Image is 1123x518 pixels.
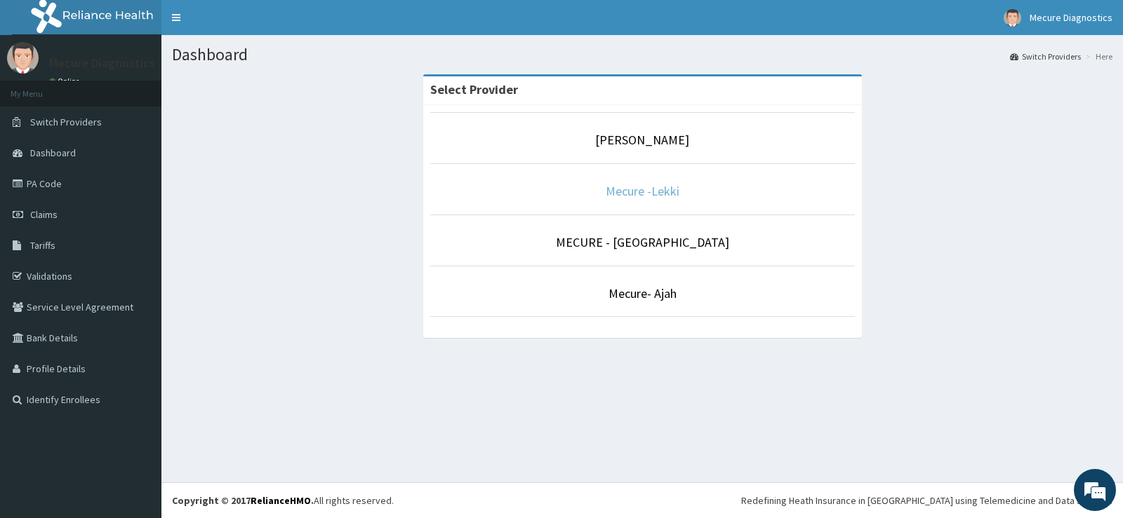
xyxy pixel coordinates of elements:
[49,76,83,86] a: Online
[49,57,155,69] p: Mecure Diagnostics
[30,146,76,159] span: Dashboard
[1030,11,1112,24] span: Mecure Diagnostics
[251,494,311,507] a: RelianceHMO
[606,183,679,199] a: Mecure -Lekki
[595,132,689,148] a: [PERSON_NAME]
[30,239,55,252] span: Tariffs
[1010,50,1081,62] a: Switch Providers
[30,116,102,128] span: Switch Providers
[7,42,39,74] img: User Image
[609,285,677,301] a: Mecure- Ajah
[30,208,58,221] span: Claims
[741,493,1112,507] div: Redefining Heath Insurance in [GEOGRAPHIC_DATA] using Telemedicine and Data Science!
[172,46,1112,64] h1: Dashboard
[556,234,729,250] a: MECURE - [GEOGRAPHIC_DATA]
[1004,9,1021,27] img: User Image
[172,494,314,507] strong: Copyright © 2017 .
[1082,50,1112,62] li: Here
[430,81,518,97] strong: Select Provider
[161,482,1123,518] footer: All rights reserved.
